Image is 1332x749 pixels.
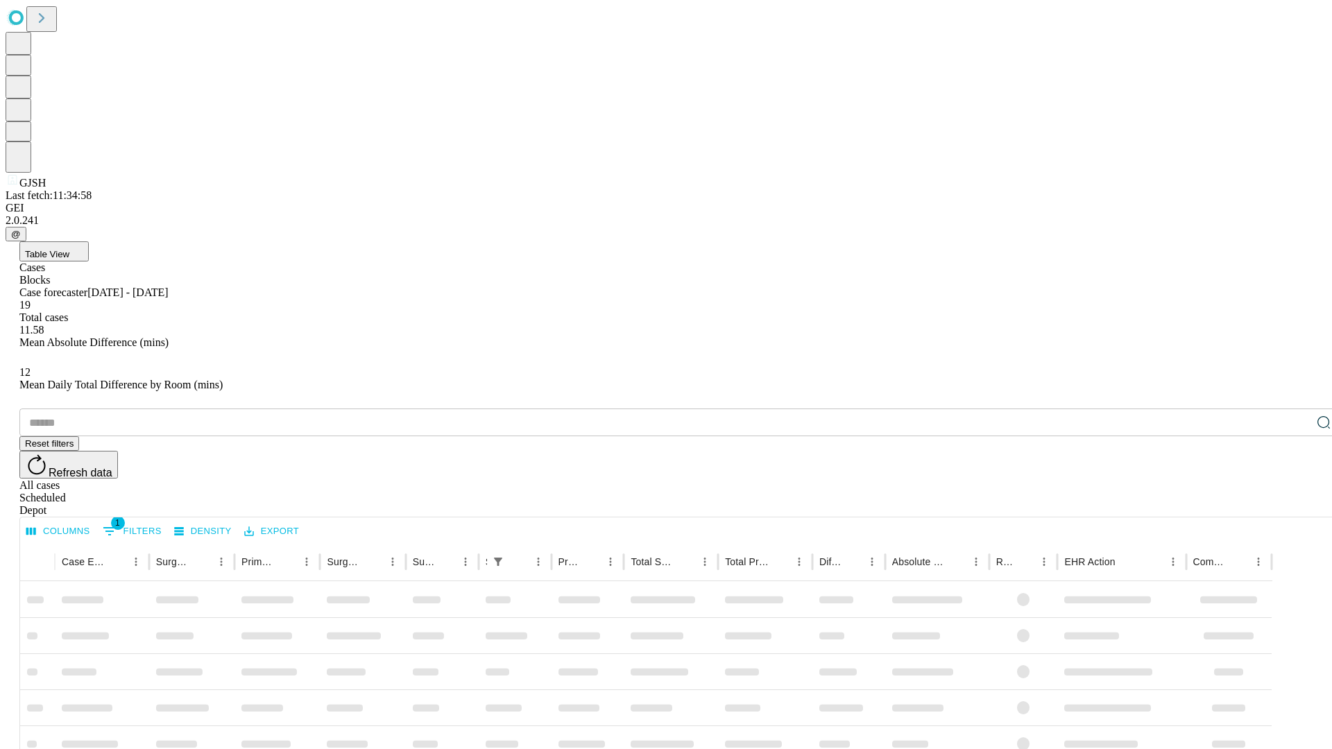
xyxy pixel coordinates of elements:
div: EHR Action [1064,556,1115,567]
button: Menu [789,552,809,571]
button: Show filters [99,520,165,542]
div: Comments [1193,556,1228,567]
button: Menu [126,552,146,571]
button: @ [6,227,26,241]
div: Total Predicted Duration [725,556,769,567]
div: 1 active filter [488,552,508,571]
button: Sort [436,552,456,571]
button: Sort [1117,552,1136,571]
button: Density [171,521,235,542]
span: Table View [25,249,69,259]
button: Sort [947,552,966,571]
button: Menu [601,552,620,571]
button: Sort [676,552,695,571]
button: Sort [509,552,529,571]
div: GEI [6,202,1326,214]
span: 1 [111,516,125,530]
span: Total cases [19,311,68,323]
div: Primary Service [241,556,276,567]
button: Menu [695,552,715,571]
span: 11.58 [19,324,44,336]
span: Mean Absolute Difference (mins) [19,336,169,348]
div: Resolved in EHR [996,556,1014,567]
button: Reset filters [19,436,79,451]
button: Sort [192,552,212,571]
button: Table View [19,241,89,261]
button: Select columns [23,521,94,542]
div: Surgery Date [413,556,435,567]
span: 12 [19,366,31,378]
span: @ [11,229,21,239]
span: Case forecaster [19,286,87,298]
button: Menu [1163,552,1183,571]
button: Menu [1249,552,1268,571]
button: Sort [770,552,789,571]
div: Surgeon Name [156,556,191,567]
button: Menu [383,552,402,571]
button: Export [241,521,302,542]
button: Refresh data [19,451,118,479]
span: Mean Daily Total Difference by Room (mins) [19,379,223,390]
button: Menu [529,552,548,571]
button: Show filters [488,552,508,571]
span: [DATE] - [DATE] [87,286,168,298]
div: Difference [819,556,842,567]
span: Refresh data [49,467,112,479]
button: Menu [862,552,882,571]
button: Sort [1229,552,1249,571]
div: Surgery Name [327,556,361,567]
button: Menu [212,552,231,571]
span: GJSH [19,177,46,189]
button: Menu [297,552,316,571]
div: 2.0.241 [6,214,1326,227]
span: 19 [19,299,31,311]
button: Sort [364,552,383,571]
span: Last fetch: 11:34:58 [6,189,92,201]
button: Menu [966,552,986,571]
div: Case Epic Id [62,556,105,567]
div: Predicted In Room Duration [558,556,581,567]
button: Menu [456,552,475,571]
div: Scheduled In Room Duration [486,556,487,567]
button: Menu [1034,552,1054,571]
span: Reset filters [25,438,74,449]
button: Sort [843,552,862,571]
button: Sort [277,552,297,571]
button: Sort [1015,552,1034,571]
div: Total Scheduled Duration [631,556,674,567]
div: Absolute Difference [892,556,946,567]
button: Sort [107,552,126,571]
button: Sort [581,552,601,571]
